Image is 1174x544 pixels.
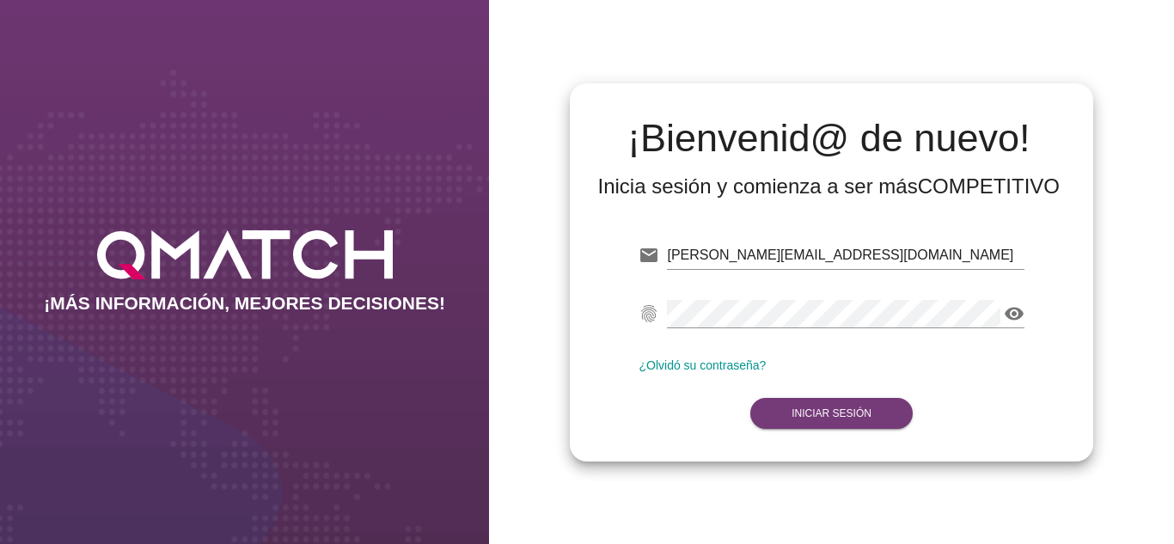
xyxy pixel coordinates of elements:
[597,173,1060,200] div: Inicia sesión y comienza a ser más
[597,118,1060,159] h2: ¡Bienvenid@ de nuevo!
[639,303,659,324] i: fingerprint
[639,358,766,372] a: ¿Olvidó su contraseña?
[792,407,871,419] strong: Iniciar Sesión
[44,293,445,314] h2: ¡MÁS INFORMACIÓN, MEJORES DECISIONES!
[1004,303,1024,324] i: visibility
[667,241,1024,269] input: E-mail
[918,174,1060,198] strong: COMPETITIVO
[750,398,913,429] button: Iniciar Sesión
[639,245,659,266] i: email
